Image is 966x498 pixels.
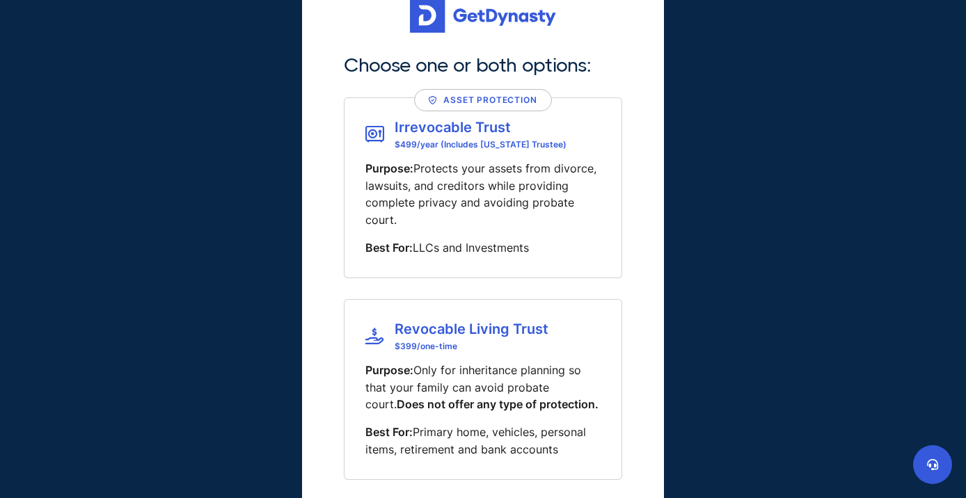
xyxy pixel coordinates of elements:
[344,299,622,480] div: Revocable Living Trust$399/one-timePurpose:Only for inheritance planning so that your family can ...
[344,54,622,77] h2: Choose one or both options:
[395,321,548,337] span: Revocable Living Trust
[429,93,537,107] div: Asset Protection
[365,160,601,229] p: Protects your assets from divorce, lawsuits, and creditors while providing complete privacy and a...
[395,139,567,150] span: $499/year (Includes [US_STATE] Trustee)
[365,241,413,255] span: Best For:
[365,363,413,377] span: Purpose:
[365,161,413,175] span: Purpose:
[395,119,567,136] span: Irrevocable Trust
[365,362,601,413] p: Only for inheritance planning so that your family can avoid probate court.
[365,424,601,458] p: Primary home, vehicles, personal items, retirement and bank accounts
[344,97,622,278] div: Asset ProtectionIrrevocable Trust$499/year (Includes [US_STATE] Trustee)Purpose:Protects your ass...
[365,239,601,257] p: LLCs and Investments
[395,341,548,351] span: $ 399 /one-time
[365,425,413,439] span: Best For:
[397,397,599,411] span: Does not offer any type of protection.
